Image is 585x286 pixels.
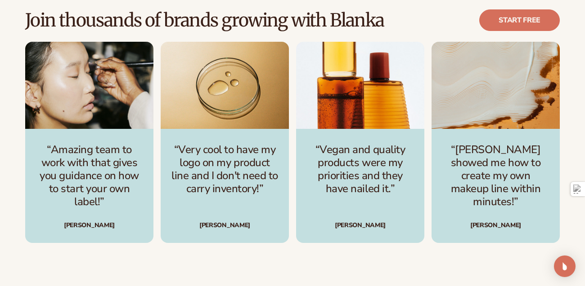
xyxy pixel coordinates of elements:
div: Open Intercom Messenger [554,255,576,277]
div: 1 / 4 [25,42,153,243]
img: image_template--19526982205655__image_description_and_name_FJ4Pn4 [432,42,560,129]
img: image_template--19526982205655__image_description_and_name_FJ4Pn4 [25,42,153,129]
img: image_template--19526982205655__image_description_and_name_FJ4Pn4 [296,42,424,129]
p: “Vegan and quality products were my priorities and they have nailed it.” [307,143,414,195]
div: 3 / 4 [296,42,424,243]
div: [PERSON_NAME] [36,222,143,229]
p: “[PERSON_NAME] showed me how to create my own makeup line within minutes!” [442,143,549,208]
div: [PERSON_NAME] [442,222,549,229]
div: [PERSON_NAME] [171,210,278,229]
img: image_template--19526982205655__image_description_and_name_FJ4Pn4 [161,42,289,129]
h2: Join thousands of brands growing with Blanka [25,10,384,30]
p: “Very cool to have my logo on my product line and I don't need to carry inventory!” [171,143,278,195]
a: Start free [479,9,560,31]
div: [PERSON_NAME] [307,210,414,229]
p: “Amazing team to work with that gives you guidance on how to start your own label!” [36,143,143,208]
div: 4 / 4 [432,42,560,243]
div: 2 / 4 [161,42,289,243]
